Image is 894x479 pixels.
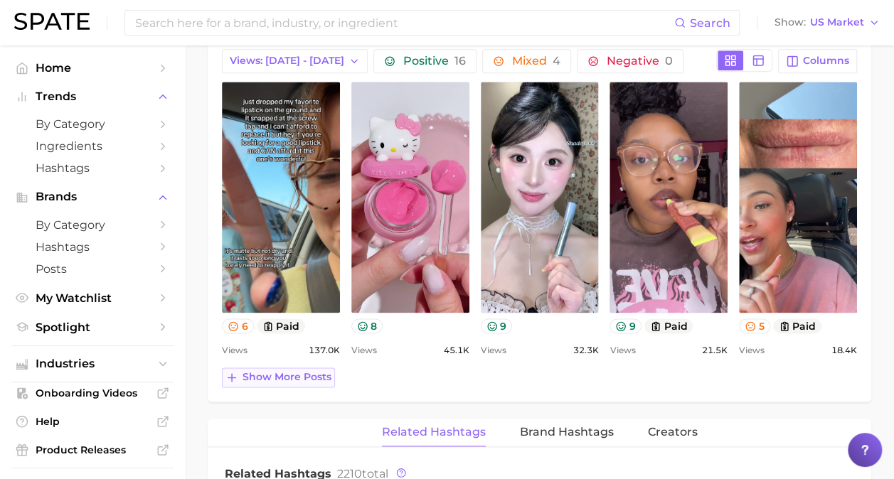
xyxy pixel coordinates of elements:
[36,321,149,334] span: Spotlight
[444,342,469,359] span: 45.1k
[243,371,331,383] span: Show more posts
[382,426,486,438] span: Related Hashtags
[11,157,174,179] a: Hashtags
[11,135,174,157] a: Ingredients
[36,443,149,456] span: Product Releases
[309,342,340,359] span: 137.0k
[257,318,306,333] button: paid
[36,161,149,175] span: Hashtags
[607,55,673,67] span: Negative
[11,316,174,338] a: Spotlight
[36,240,149,254] span: Hashtags
[11,86,174,107] button: Trends
[351,342,377,359] span: Views
[11,287,174,309] a: My Watchlist
[481,318,513,333] button: 9
[36,61,149,75] span: Home
[831,342,857,359] span: 18.4k
[14,13,90,30] img: SPATE
[11,236,174,258] a: Hashtags
[351,318,383,333] button: 8
[11,382,174,404] a: Onboarding Videos
[739,318,770,333] button: 5
[36,415,149,428] span: Help
[610,318,642,333] button: 9
[739,342,765,359] span: Views
[454,54,466,68] span: 16
[810,18,864,26] span: US Market
[610,342,635,359] span: Views
[573,342,598,359] span: 32.3k
[36,139,149,153] span: Ingredients
[222,49,368,73] button: Views: [DATE] - [DATE]
[11,214,174,236] a: by Category
[222,318,254,333] button: 6
[222,342,248,359] span: Views
[481,342,506,359] span: Views
[36,90,149,103] span: Trends
[230,55,344,67] span: Views: [DATE] - [DATE]
[11,411,174,432] a: Help
[702,342,728,359] span: 21.5k
[36,218,149,232] span: by Category
[403,55,466,67] span: Positive
[134,11,674,35] input: Search here for a brand, industry, or ingredient
[222,367,335,387] button: Show more posts
[36,387,149,399] span: Onboarding Videos
[11,353,174,375] button: Industries
[11,439,174,461] a: Product Releases
[36,357,149,370] span: Industries
[665,54,673,68] span: 0
[553,54,560,68] span: 4
[36,262,149,276] span: Posts
[520,426,614,438] span: Brand Hashtags
[11,186,174,208] button: Brands
[778,49,857,73] button: Columns
[512,55,560,67] span: Mixed
[771,14,883,32] button: ShowUS Market
[644,318,693,333] button: paid
[773,318,822,333] button: paid
[648,426,698,438] span: Creators
[775,18,806,26] span: Show
[11,57,174,79] a: Home
[11,258,174,280] a: Posts
[36,291,149,305] span: My Watchlist
[11,113,174,135] a: by Category
[36,190,149,203] span: Brands
[803,55,849,67] span: Columns
[36,117,149,131] span: by Category
[690,16,730,30] span: Search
